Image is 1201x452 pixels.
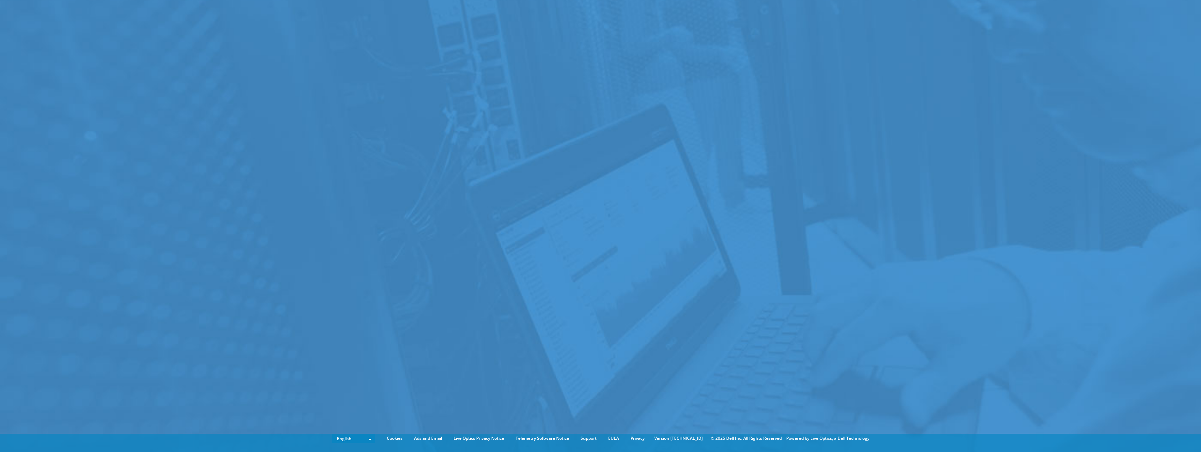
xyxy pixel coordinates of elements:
[575,435,602,442] a: Support
[707,435,785,442] li: © 2025 Dell Inc. All Rights Reserved
[409,435,447,442] a: Ads and Email
[448,435,509,442] a: Live Optics Privacy Notice
[625,435,650,442] a: Privacy
[786,435,869,442] li: Powered by Live Optics, a Dell Technology
[651,435,706,442] li: Version [TECHNICAL_ID]
[382,435,408,442] a: Cookies
[603,435,624,442] a: EULA
[510,435,574,442] a: Telemetry Software Notice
